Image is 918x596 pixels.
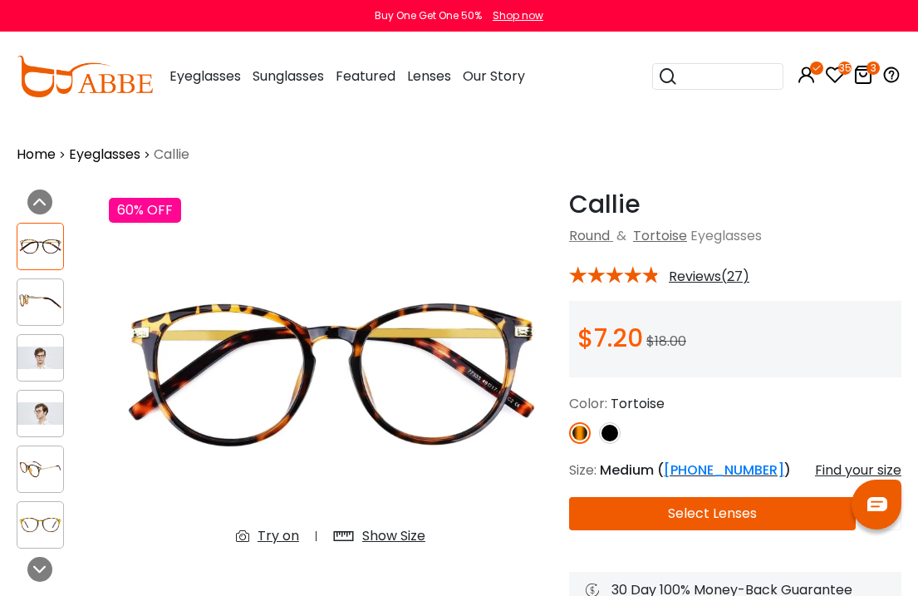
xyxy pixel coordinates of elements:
img: Callie Tortoise Combination Eyeglasses , UniversalBridgeFit Frames from ABBE Glasses [17,458,63,480]
img: chat [867,497,887,511]
a: 35 [825,68,845,87]
a: Tortoise [633,226,687,245]
div: Show Size [362,526,425,546]
a: [PHONE_NUMBER] [664,461,784,480]
h1: Callie [569,190,901,219]
div: Try on [258,526,299,546]
span: $7.20 [577,320,643,356]
span: & [613,226,630,245]
img: Callie Tortoise Combination Eyeglasses , UniversalBridgeFit Frames from ABBE Glasses [17,235,63,258]
i: 3 [866,62,880,75]
div: Shop now [493,8,543,23]
a: Shop now [484,8,543,22]
span: $18.00 [646,332,686,351]
span: Medium ( ) [600,461,791,480]
a: Round [569,226,610,245]
span: Sunglasses [253,66,324,86]
img: Callie Tortoise Combination Eyeglasses , UniversalBridgeFit Frames from ABBE Glasses [17,514,63,536]
img: abbeglasses.com [17,56,153,97]
span: Color: [569,394,607,413]
i: 35 [838,62,852,75]
div: Find your size [815,461,901,480]
img: Callie Tortoise Combination Eyeglasses , UniversalBridgeFit Frames from ABBE Glasses [17,291,63,313]
span: Featured [336,66,395,86]
span: Callie [154,145,189,165]
a: Home [17,145,56,165]
span: Tortoise [611,394,665,413]
span: Lenses [407,66,451,86]
a: 3 [853,68,873,87]
span: Size: [569,461,596,480]
span: Eyeglasses [690,226,762,245]
div: 60% OFF [109,198,181,223]
span: Eyeglasses [169,66,241,86]
button: Select Lenses [569,497,856,530]
img: Callie Tortoise Combination Eyeglasses , UniversalBridgeFit Frames from ABBE Glasses [109,190,552,559]
img: Callie Tortoise Combination Eyeglasses , UniversalBridgeFit Frames from ABBE Glasses [17,347,63,369]
div: Buy One Get One 50% [375,8,482,23]
span: Reviews(27) [669,269,749,284]
img: Callie Tortoise Combination Eyeglasses , UniversalBridgeFit Frames from ABBE Glasses [17,402,63,425]
a: Eyeglasses [69,145,140,165]
span: Our Story [463,66,525,86]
